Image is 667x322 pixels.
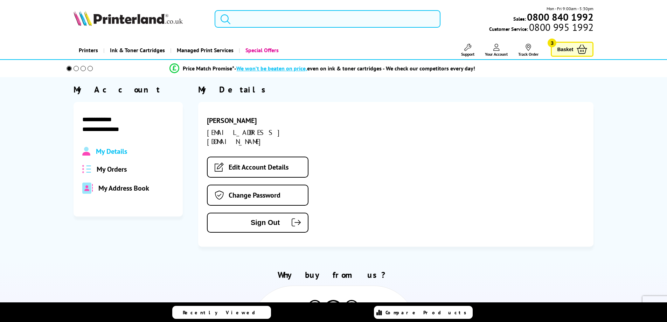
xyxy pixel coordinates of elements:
[74,11,183,26] img: Printerland Logo
[74,41,103,59] a: Printers
[183,65,234,72] span: Price Match Promise*
[218,219,280,227] span: Sign Out
[97,165,127,174] span: My Orders
[82,147,90,156] img: Profile.svg
[344,300,360,318] img: Printer Experts
[82,183,93,194] img: address-book-duotone-solid.svg
[110,41,165,59] span: Ink & Toner Cartridges
[557,44,573,54] span: Basket
[198,84,593,95] div: My Details
[236,65,307,72] span: We won’t be beaten on price,
[207,157,308,178] a: Edit Account Details
[518,44,539,57] a: Track Order
[183,309,262,316] span: Recently Viewed
[207,116,332,125] div: [PERSON_NAME]
[74,11,206,27] a: Printerland Logo
[57,62,588,75] li: modal_Promise
[461,52,474,57] span: Support
[489,24,593,32] span: Customer Service:
[74,84,183,95] div: My Account
[461,44,474,57] a: Support
[547,5,593,12] span: Mon - Fri 9:00am - 5:30pm
[239,41,284,59] a: Special Offers
[74,269,594,280] h2: Why buy from us?
[374,306,473,319] a: Compare Products
[485,52,508,57] span: Your Account
[527,11,593,23] b: 0800 840 1992
[234,65,475,72] div: - even on ink & toner cartridges - We check our competitors every day!
[526,14,593,20] a: 0800 840 1992
[528,24,593,30] span: 0800 995 1992
[207,185,308,206] a: Change Password
[513,15,526,22] span: Sales:
[170,41,239,59] a: Managed Print Services
[485,44,508,57] a: Your Account
[103,41,170,59] a: Ink & Toner Cartridges
[307,300,323,318] img: Printer Experts
[207,213,308,233] button: Sign Out
[548,39,556,47] span: 3
[207,128,332,146] div: [EMAIL_ADDRESS][DOMAIN_NAME]
[98,184,149,193] span: My Address Book
[96,147,127,156] span: My Details
[172,306,271,319] a: Recently Viewed
[551,42,593,57] a: Basket 3
[82,165,91,173] img: all-order.svg
[385,309,470,316] span: Compare Products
